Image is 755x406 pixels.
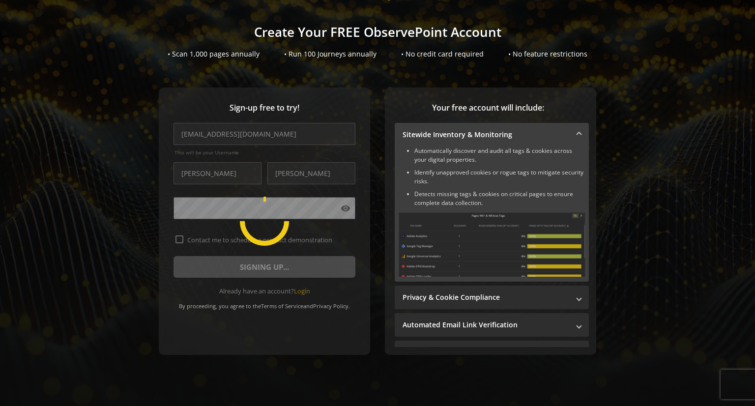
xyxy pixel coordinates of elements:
[399,212,585,277] img: Sitewide Inventory & Monitoring
[414,190,585,207] li: Detects missing tags & cookies on critical pages to ensure complete data collection.
[395,123,589,146] mat-expansion-panel-header: Sitewide Inventory & Monitoring
[168,49,260,59] div: • Scan 1,000 pages annually
[403,130,569,140] mat-panel-title: Sitewide Inventory & Monitoring
[414,168,585,186] li: Identify unapproved cookies or rogue tags to mitigate security risks.
[395,341,589,364] mat-expansion-panel-header: Performance Monitoring with Web Vitals
[403,320,569,330] mat-panel-title: Automated Email Link Verification
[395,102,581,114] span: Your free account will include:
[261,302,303,310] a: Terms of Service
[401,49,484,59] div: • No credit card required
[395,146,589,282] div: Sitewide Inventory & Monitoring
[313,302,348,310] a: Privacy Policy
[395,286,589,309] mat-expansion-panel-header: Privacy & Cookie Compliance
[174,296,355,310] div: By proceeding, you agree to the and .
[414,146,585,164] li: Automatically discover and audit all tags & cookies across your digital properties.
[174,102,355,114] span: Sign-up free to try!
[395,313,589,337] mat-expansion-panel-header: Automated Email Link Verification
[403,292,569,302] mat-panel-title: Privacy & Cookie Compliance
[508,49,587,59] div: • No feature restrictions
[284,49,377,59] div: • Run 100 Journeys annually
